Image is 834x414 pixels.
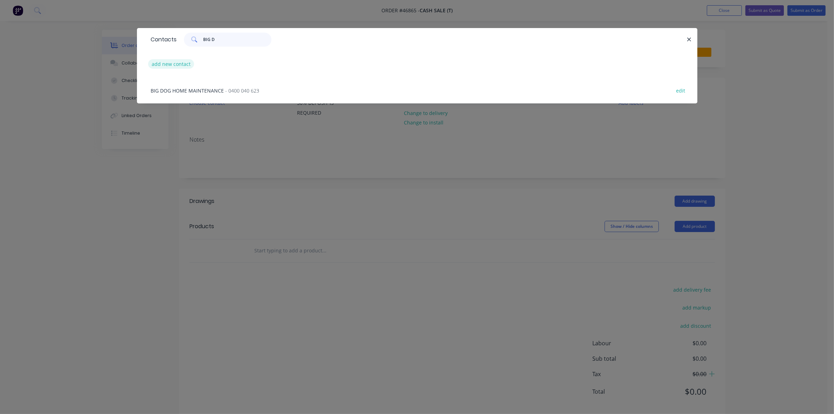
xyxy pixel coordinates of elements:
button: edit [673,86,689,95]
span: BIG DOG HOME MAINTENANCE [151,87,224,94]
input: Search contacts... [203,33,271,47]
span: - 0400 040 623 [226,87,260,94]
div: Contacts [147,28,177,51]
button: add new contact [148,59,194,69]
